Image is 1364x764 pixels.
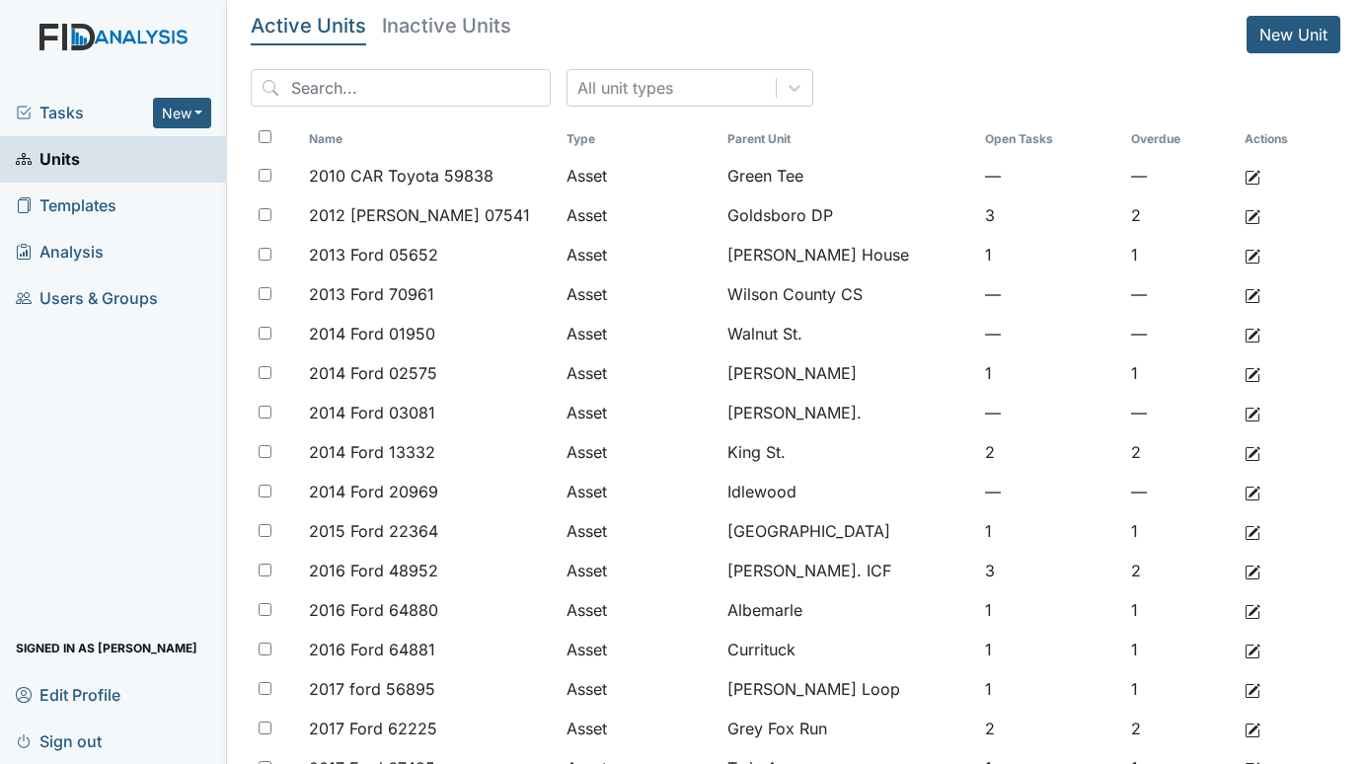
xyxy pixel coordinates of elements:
span: 2012 [PERSON_NAME] 07541 [309,203,530,227]
span: 2015 Ford 22364 [309,519,438,543]
span: 2010 CAR Toyota 59838 [309,164,493,188]
td: Asset [559,551,719,590]
a: New Unit [1247,16,1340,53]
span: Users & Groups [16,283,158,314]
td: King St. [720,432,978,472]
td: 1 [977,630,1123,669]
span: Edit Profile [16,679,120,710]
td: Asset [559,630,719,669]
td: Green Tee [720,156,978,195]
td: 3 [977,195,1123,235]
td: 2 [1123,195,1237,235]
h5: Active Units [251,16,366,36]
span: 2014 Ford 20969 [309,480,438,503]
td: 1 [1123,669,1237,709]
td: — [977,472,1123,511]
div: All unit types [577,76,673,100]
td: Asset [559,590,719,630]
span: Templates [16,191,116,221]
td: 1 [1123,235,1237,274]
th: Toggle SortBy [977,122,1123,156]
th: Toggle SortBy [1123,122,1237,156]
td: Asset [559,235,719,274]
td: 1 [1123,353,1237,393]
td: [PERSON_NAME]. [720,393,978,432]
span: Sign out [16,726,102,756]
td: Walnut St. [720,314,978,353]
input: Toggle All Rows Selected [259,130,271,143]
td: Asset [559,511,719,551]
th: Toggle SortBy [301,122,560,156]
input: Search... [251,69,551,107]
td: 3 [977,551,1123,590]
td: — [977,393,1123,432]
th: Actions [1237,122,1335,156]
td: 2 [977,432,1123,472]
td: 1 [977,511,1123,551]
td: — [1123,393,1237,432]
td: 2 [1123,709,1237,748]
td: [PERSON_NAME] Loop [720,669,978,709]
span: 2016 Ford 64881 [309,638,435,661]
a: Tasks [16,101,153,124]
td: 1 [977,669,1123,709]
td: 1 [1123,590,1237,630]
td: 1 [977,353,1123,393]
span: 2014 Ford 13332 [309,440,435,464]
td: Idlewood [720,472,978,511]
td: [PERSON_NAME] House [720,235,978,274]
td: Asset [559,156,719,195]
td: — [977,156,1123,195]
td: Currituck [720,630,978,669]
td: Asset [559,472,719,511]
td: 2 [1123,551,1237,590]
td: 1 [977,590,1123,630]
span: 2014 Ford 01950 [309,322,435,345]
span: 2013 Ford 05652 [309,243,438,267]
td: Goldsboro DP [720,195,978,235]
td: 2 [1123,432,1237,472]
span: Signed in as [PERSON_NAME] [16,633,197,663]
td: 1 [1123,630,1237,669]
td: — [1123,472,1237,511]
td: Asset [559,432,719,472]
td: Asset [559,393,719,432]
span: 2017 ford 56895 [309,677,435,701]
h5: Inactive Units [382,16,511,36]
td: — [1123,314,1237,353]
span: 2014 Ford 03081 [309,401,435,424]
td: Asset [559,353,719,393]
td: Asset [559,709,719,748]
td: 1 [977,235,1123,274]
td: [PERSON_NAME] [720,353,978,393]
td: — [1123,156,1237,195]
td: Albemarle [720,590,978,630]
td: Asset [559,314,719,353]
td: — [977,274,1123,314]
span: 2013 Ford 70961 [309,282,434,306]
td: [GEOGRAPHIC_DATA] [720,511,978,551]
span: Analysis [16,237,104,267]
td: 1 [1123,511,1237,551]
button: New [153,98,212,128]
td: Asset [559,669,719,709]
td: Wilson County CS [720,274,978,314]
span: 2017 Ford 62225 [309,717,437,740]
td: — [1123,274,1237,314]
td: Asset [559,195,719,235]
th: Toggle SortBy [720,122,978,156]
td: [PERSON_NAME]. ICF [720,551,978,590]
span: Units [16,144,80,175]
td: — [977,314,1123,353]
td: Grey Fox Run [720,709,978,748]
span: 2016 Ford 48952 [309,559,438,582]
span: 2014 Ford 02575 [309,361,437,385]
td: 2 [977,709,1123,748]
th: Toggle SortBy [559,122,719,156]
td: Asset [559,274,719,314]
span: 2016 Ford 64880 [309,598,438,622]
